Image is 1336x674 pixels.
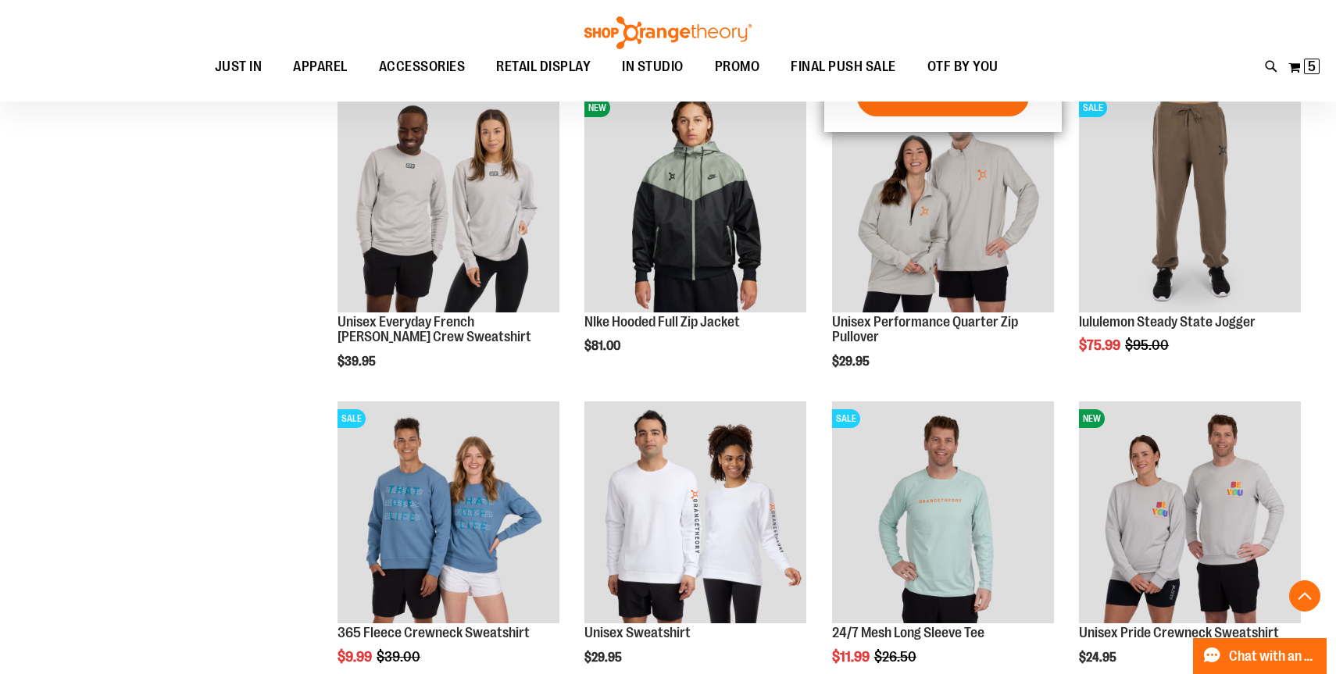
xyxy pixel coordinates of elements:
[832,314,1018,345] a: Unisex Performance Quarter Zip Pullover
[584,98,610,117] span: NEW
[832,401,1054,623] img: Main Image of 1457095
[715,49,760,84] span: PROMO
[330,83,567,408] div: product
[1308,59,1316,74] span: 5
[338,355,378,369] span: $39.95
[832,355,872,369] span: $29.95
[1079,91,1301,312] img: lululemon Steady State Jogger
[584,314,740,330] a: NIke Hooded Full Zip Jacket
[832,91,1054,315] a: Unisex Performance Quarter Zip Pullover
[1079,625,1279,640] a: Unisex Pride Crewneck Sweatshirt
[927,49,998,84] span: OTF BY YOU
[1193,638,1327,674] button: Chat with an Expert
[832,401,1054,626] a: Main Image of 1457095SALE
[791,49,896,84] span: FINAL PUSH SALE
[377,649,423,665] span: $39.00
[832,625,984,640] a: 24/7 Mesh Long Sleeve Tee
[832,91,1054,312] img: Unisex Performance Quarter Zip Pullover
[1079,401,1301,623] img: Unisex Pride Crewneck Sweatshirt
[1079,337,1123,353] span: $75.99
[293,49,348,84] span: APPAREL
[1079,651,1119,665] span: $24.95
[379,49,466,84] span: ACCESSORIES
[874,649,919,665] span: $26.50
[832,409,860,428] span: SALE
[582,16,754,49] img: Shop Orangetheory
[584,401,806,626] a: Unisex Sweatshirt
[496,49,591,84] span: RETAIL DISPLAY
[584,401,806,623] img: Unisex Sweatshirt
[338,91,559,312] img: Unisex Everyday French Terry Crew Sweatshirt
[338,401,559,626] a: 365 Fleece Crewneck SweatshirtSALE
[832,649,872,665] span: $11.99
[1125,337,1171,353] span: $95.00
[338,91,559,315] a: Unisex Everyday French Terry Crew Sweatshirt
[584,91,806,315] a: NIke Hooded Full Zip JacketNEW
[338,401,559,623] img: 365 Fleece Crewneck Sweatshirt
[1079,409,1105,428] span: NEW
[1079,98,1107,117] span: SALE
[338,409,366,428] span: SALE
[577,83,814,394] div: product
[584,91,806,312] img: NIke Hooded Full Zip Jacket
[215,49,263,84] span: JUST IN
[1289,580,1320,612] button: Back To Top
[824,83,1062,408] div: product
[1229,649,1317,664] span: Chat with an Expert
[338,314,531,345] a: Unisex Everyday French [PERSON_NAME] Crew Sweatshirt
[1079,314,1256,330] a: lululemon Steady State Jogger
[1071,83,1309,394] div: product
[338,625,530,640] a: 365 Fleece Crewneck Sweatshirt
[1079,401,1301,626] a: Unisex Pride Crewneck SweatshirtNEW
[622,49,684,84] span: IN STUDIO
[584,339,623,353] span: $81.00
[338,649,374,665] span: $9.99
[584,651,624,665] span: $29.95
[584,625,691,640] a: Unisex Sweatshirt
[1079,91,1301,315] a: lululemon Steady State JoggerSALE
